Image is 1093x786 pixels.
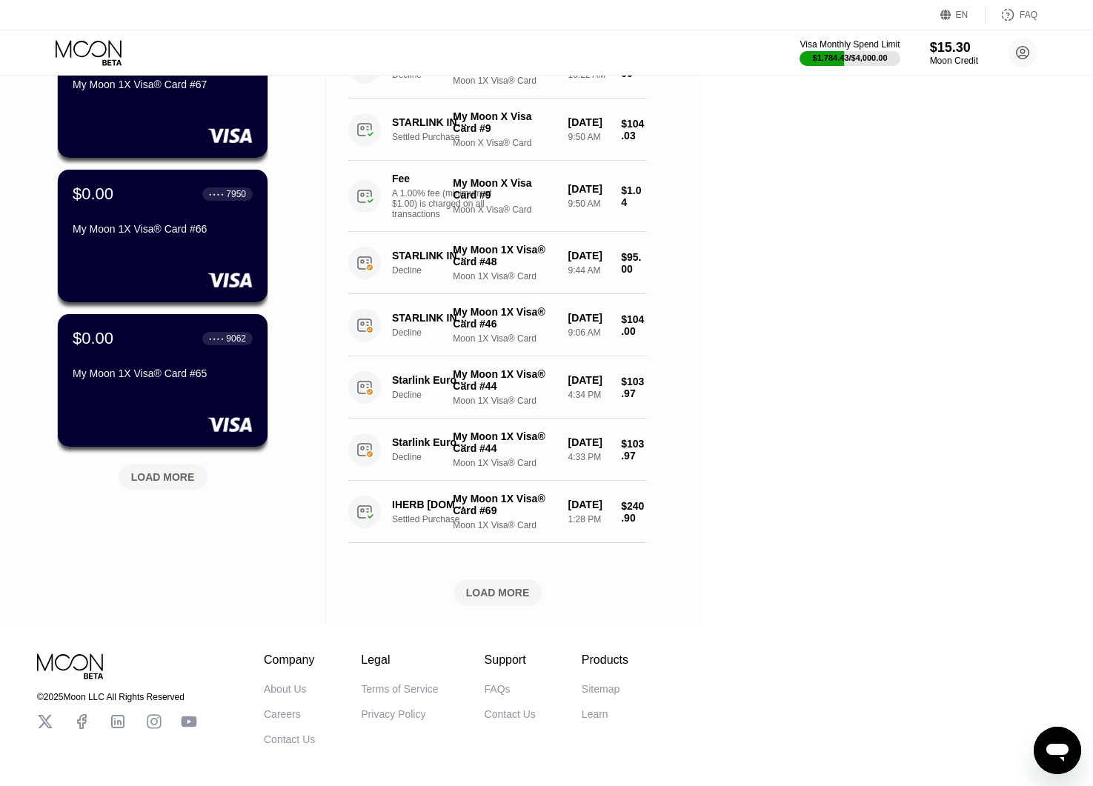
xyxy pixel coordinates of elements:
[568,250,610,262] div: [DATE]
[392,390,476,400] div: Decline
[621,118,647,141] div: $104.03
[37,692,197,702] div: © 2025 Moon LLC All Rights Reserved
[453,271,556,282] div: Moon 1X Visa® Card
[131,470,195,484] div: LOAD MORE
[568,374,610,386] div: [DATE]
[582,683,619,695] div: Sitemap
[621,500,647,524] div: $240.90
[73,184,113,204] div: $0.00
[466,586,530,599] div: LOAD MORE
[582,708,608,720] div: Learn
[1034,727,1081,774] iframe: Button to launch messaging window, conversation in progress
[568,132,610,142] div: 9:50 AM
[348,232,647,294] div: STARLINK INTERNET [GEOGRAPHIC_DATA] IEDeclineMy Moon 1X Visa® Card #48Moon 1X Visa® Card[DATE]9:4...
[453,138,556,148] div: Moon X Visa® Card
[226,333,246,344] div: 9062
[930,40,978,56] div: $15.30
[348,294,647,356] div: STARLINK INTERNET Dublin 2 IEDeclineMy Moon 1X Visa® Card #46Moon 1X Visa® Card[DATE]9:06 AM$104.00
[453,110,556,134] div: My Moon X Visa Card #9
[361,708,425,720] div: Privacy Policy
[361,653,438,667] div: Legal
[940,7,986,22] div: EN
[392,499,470,510] div: IHERB [DOMAIN_NAME] 2RCVv [DOMAIN_NAME] US
[485,708,536,720] div: Contact Us
[568,183,610,195] div: [DATE]
[392,116,470,128] div: STARLINK INTERNET Dublin 2 IE
[568,499,610,510] div: [DATE]
[621,184,647,208] div: $1.04
[392,188,503,219] div: A 1.00% fee (minimum of $1.00) is charged on all transactions
[392,265,476,276] div: Decline
[813,53,888,62] div: $1,784.43 / $4,000.00
[621,313,647,337] div: $104.00
[264,733,315,745] div: Contact Us
[453,368,556,392] div: My Moon 1X Visa® Card #44
[264,683,307,695] div: About Us
[453,76,556,86] div: Moon 1X Visa® Card
[568,390,610,400] div: 4:34 PM
[986,7,1037,22] div: FAQ
[73,79,253,90] div: My Moon 1X Visa® Card #67
[453,520,556,530] div: Moon 1X Visa® Card
[800,39,900,66] div: Visa Monthly Spend Limit$1,784.43/$4,000.00
[568,116,610,128] div: [DATE]
[58,170,268,302] div: $0.00● ● ● ●7950My Moon 1X Visa® Card #66
[453,177,556,201] div: My Moon X Visa Card #9
[209,192,224,196] div: ● ● ● ●
[361,683,438,695] div: Terms of Service
[621,251,647,275] div: $95.00
[58,314,268,447] div: $0.00● ● ● ●9062My Moon 1X Visa® Card #65
[568,265,610,276] div: 9:44 AM
[392,452,476,462] div: Decline
[392,436,470,448] div: Starlink Europe IE
[956,10,969,20] div: EN
[209,336,224,341] div: ● ● ● ●
[568,312,610,324] div: [DATE]
[58,25,268,158] div: $1.53● ● ● ●6917My Moon 1X Visa® Card #67
[392,514,476,524] div: Settled Purchase
[453,458,556,468] div: Moon 1X Visa® Card
[582,653,628,667] div: Products
[930,56,978,66] div: Moon Credit
[930,40,978,66] div: $15.30Moon Credit
[485,683,511,695] div: FAQs
[392,173,496,184] div: Fee
[392,250,470,262] div: STARLINK INTERNET [GEOGRAPHIC_DATA] IE
[264,708,301,720] div: Careers
[348,161,647,232] div: FeeA 1.00% fee (minimum of $1.00) is charged on all transactionsMy Moon X Visa Card #9Moon X Visa...
[73,329,113,348] div: $0.00
[485,653,536,667] div: Support
[568,199,610,209] div: 9:50 AM
[392,374,470,386] div: Starlink Europe IE
[453,430,556,454] div: My Moon 1X Visa® Card #44
[392,327,476,338] div: Decline
[621,438,647,462] div: $103.97
[453,493,556,516] div: My Moon 1X Visa® Card #69
[453,244,556,267] div: My Moon 1X Visa® Card #48
[800,39,900,50] div: Visa Monthly Spend Limit
[568,436,610,448] div: [DATE]
[392,132,476,142] div: Settled Purchase
[568,452,610,462] div: 4:33 PM
[568,327,610,338] div: 9:06 AM
[392,312,470,324] div: STARLINK INTERNET Dublin 2 IE
[348,481,647,543] div: IHERB [DOMAIN_NAME] 2RCVv [DOMAIN_NAME] USSettled PurchaseMy Moon 1X Visa® Card #69Moon 1X Visa® ...
[1020,10,1037,20] div: FAQ
[73,223,253,235] div: My Moon 1X Visa® Card #66
[453,333,556,344] div: Moon 1X Visa® Card
[226,189,246,199] div: 7950
[348,99,647,161] div: STARLINK INTERNET Dublin 2 IESettled PurchaseMy Moon X Visa Card #9Moon X Visa® Card[DATE]9:50 AM...
[453,396,556,406] div: Moon 1X Visa® Card
[264,653,315,667] div: Company
[348,580,647,605] div: LOAD MORE
[453,204,556,215] div: Moon X Visa® Card
[568,514,610,524] div: 1:28 PM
